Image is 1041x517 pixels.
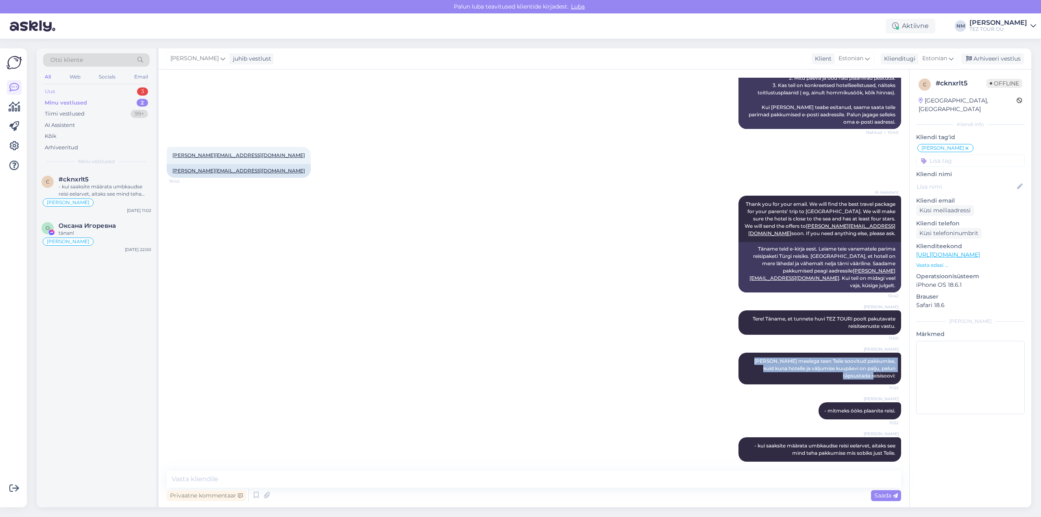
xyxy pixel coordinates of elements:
input: Lisa nimi [917,182,1015,191]
div: 3 [137,87,148,96]
div: TEZ TOUR OÜ [969,26,1027,33]
p: Brauser [916,292,1025,301]
div: Uus [45,87,55,96]
span: [PERSON_NAME] [864,431,899,437]
span: Thank you for your email. We will find the best travel package for your parents' trip to [GEOGRAP... [745,201,897,236]
div: Minu vestlused [45,99,87,107]
div: [GEOGRAPHIC_DATA], [GEOGRAPHIC_DATA] [919,96,1017,113]
div: NM [955,20,966,32]
span: [PERSON_NAME] [864,396,899,402]
input: Lisa tag [916,155,1025,167]
span: Estonian [838,54,863,63]
div: Email [133,72,150,82]
div: juhib vestlust [230,55,271,63]
p: Operatsioonisüsteem [916,272,1025,281]
span: Luba [568,3,587,10]
div: AI Assistent [45,121,75,129]
span: - kui saaksite määrata umbkaudse reisi eelarvet, aitaks see mind teha pakkumise mis sobiks just T... [754,443,897,456]
div: [PERSON_NAME] [916,318,1025,325]
p: Safari 18.6 [916,301,1025,310]
span: Offline [987,79,1022,88]
div: Klienditugi [881,55,915,63]
p: Kliendi tag'id [916,133,1025,142]
p: Kliendi telefon [916,219,1025,228]
span: Estonian [922,54,947,63]
span: c [923,81,927,87]
span: 10:42 [868,293,899,299]
span: [PERSON_NAME] [864,304,899,310]
span: Saada [874,492,898,499]
div: 99+ [131,110,148,118]
div: Küsi meiliaadressi [916,205,974,216]
p: iPhone OS 18.6.1 [916,281,1025,289]
div: tänan! [59,229,151,237]
span: 10:42 [169,178,200,184]
div: Arhiveeri vestlus [961,53,1024,64]
div: [DATE] 22:00 [125,247,151,253]
div: All [43,72,52,82]
span: [PERSON_NAME] [170,54,219,63]
span: #cknxrlt5 [59,176,89,183]
a: [PERSON_NAME][EMAIL_ADDRESS][DOMAIN_NAME] [172,152,305,158]
span: Nähtud ✓ 10:40 [866,129,899,135]
span: Оксана Игоревна [59,222,116,229]
span: Tere! Täname, et tunnete huvi TEZ TOURi poolt pakutavate reisiteenuste vastu. [753,316,897,329]
div: Aktiivne [886,19,935,33]
div: Täname teid e-kirja eest. Leiame teie vanematele parima reisipaketi Türgi reisiks. [GEOGRAPHIC_DA... [738,242,901,292]
span: [PERSON_NAME] [47,200,89,205]
span: [PERSON_NAME] [921,146,964,151]
span: c [46,179,50,185]
a: [PERSON_NAME]TEZ TOUR OÜ [969,20,1036,33]
img: Askly Logo [7,55,22,70]
div: Klient [812,55,832,63]
a: [PERSON_NAME][EMAIL_ADDRESS][DOMAIN_NAME] [172,168,305,174]
div: [PERSON_NAME] [969,20,1027,26]
div: 2 [137,99,148,107]
a: [URL][DOMAIN_NAME] [916,251,980,258]
div: Küsi telefoninumbrit [916,228,982,239]
p: Vaata edasi ... [916,262,1025,269]
div: [DATE] 11:02 [127,207,151,214]
span: 11:00 [868,335,899,341]
p: Kliendi nimi [916,170,1025,179]
span: - mitmeks ööks plaanite reisi. [824,408,895,414]
div: Web [68,72,82,82]
span: Otsi kliente [50,56,83,64]
div: Arhiveeritud [45,144,78,152]
span: 11:02 [868,420,899,426]
div: - kui saaksite määrata umbkaudse reisi eelarvet, aitaks see mind teha pakkumise mis sobiks just T... [59,183,151,198]
span: [PERSON_NAME] [47,239,89,244]
span: AI Assistent [868,189,899,195]
a: [PERSON_NAME][EMAIL_ADDRESS][DOMAIN_NAME] [748,223,895,236]
span: 11:02 [868,462,899,468]
span: Minu vestlused [78,158,115,165]
div: Socials [97,72,117,82]
span: О [46,225,50,231]
span: [PERSON_NAME] meelega teen Teile soovitud pakkumise, kuid kuna hotelle ja väljumise kuupäevi on p... [754,358,897,379]
p: Klienditeekond [916,242,1025,251]
p: Kliendi email [916,196,1025,205]
span: 11:02 [868,385,899,391]
div: Kliendi info [916,121,1025,128]
span: [PERSON_NAME] [864,346,899,352]
div: Parima reisipaketi leidmiseks teie vanemate Türgi reisiks vajame veidi lisateavet: 1. [PERSON_NAM... [738,35,901,129]
div: Tiimi vestlused [45,110,85,118]
div: Privaatne kommentaar [167,490,246,501]
div: Kõik [45,132,57,140]
div: # cknxrlt5 [936,79,987,88]
p: Märkmed [916,330,1025,338]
